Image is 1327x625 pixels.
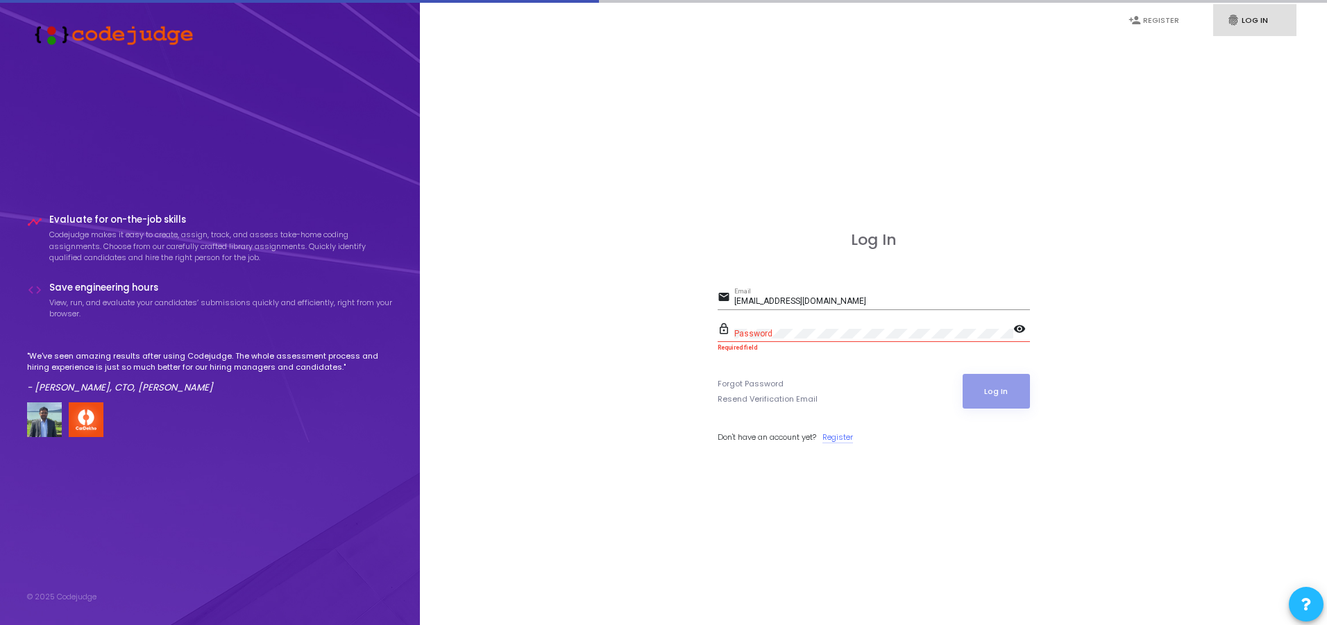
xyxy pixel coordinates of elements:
[822,431,853,443] a: Register
[718,431,816,443] span: Don't have an account yet?
[718,231,1030,249] h3: Log In
[718,344,757,351] strong: Required field
[718,322,734,339] mat-icon: lock_outline
[27,591,96,603] div: © 2025 Codejudge
[1013,322,1030,339] mat-icon: visibility
[49,229,394,264] p: Codejudge makes it easy to create, assign, track, and assess take-home coding assignments. Choose...
[718,378,784,390] a: Forgot Password
[1213,4,1296,37] a: fingerprintLog In
[1227,14,1240,26] i: fingerprint
[49,214,394,225] h4: Evaluate for on-the-job skills
[27,282,42,298] i: code
[69,402,103,437] img: company-logo
[49,282,394,293] h4: Save engineering hours
[734,297,1030,307] input: Email
[27,381,213,394] em: - [PERSON_NAME], CTO, [PERSON_NAME]
[1115,4,1198,37] a: person_addRegister
[27,402,62,437] img: user image
[1129,14,1141,26] i: person_add
[49,297,394,320] p: View, run, and evaluate your candidates’ submissions quickly and efficiently, right from your bro...
[27,350,394,373] p: "We've seen amazing results after using Codejudge. The whole assessment process and hiring experi...
[718,393,818,405] a: Resend Verification Email
[27,214,42,230] i: timeline
[963,374,1030,409] button: Log In
[718,290,734,307] mat-icon: email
